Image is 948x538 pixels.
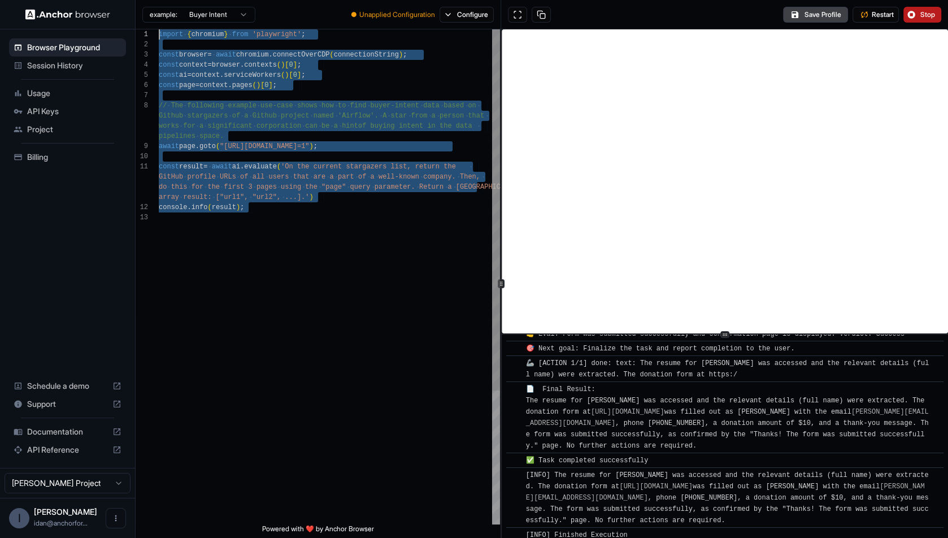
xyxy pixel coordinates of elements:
span: "[URL][DOMAIN_NAME] [220,142,297,150]
span: ai [232,163,240,171]
span: 0 [264,81,268,89]
span: [ [289,71,293,79]
span: do this for the first 3 pages using the "page" que [159,183,362,191]
span: ​ [512,470,518,481]
span: Usage [27,88,121,99]
span: ( [277,61,281,69]
span: idan@anchorforge.io [34,519,88,527]
span: Documentation [27,426,108,437]
span: ) [285,71,289,79]
span: Stop [920,10,936,19]
span: const [159,51,179,59]
span: = [203,163,207,171]
span: = [207,51,211,59]
span: ) [281,61,285,69]
span: await [212,163,232,171]
span: ; [301,31,305,38]
span: ] [293,61,297,69]
span: = [207,61,211,69]
span: ​ [512,455,518,466]
button: Stop [903,7,941,23]
div: Browser Playground [9,38,126,57]
span: f a well-known company. Then, [362,173,480,181]
span: Billing [27,151,121,163]
div: 1 [136,29,148,40]
div: Session History [9,57,126,75]
span: contexts [244,61,277,69]
span: Unapplied Configuration [359,10,435,19]
span: Project [27,124,121,135]
a: [URL][DOMAIN_NAME] [591,408,664,416]
div: 7 [136,90,148,101]
button: Restart [853,7,899,23]
span: context [199,81,228,89]
span: API Keys [27,106,121,117]
span: goto [199,142,216,150]
span: = [187,71,191,79]
span: Restart [871,10,893,19]
span: result [212,203,236,211]
span: = [195,81,199,89]
button: Open in full screen [508,7,527,23]
span: connectionString [334,51,399,59]
span: context [179,61,207,69]
span: API Reference [27,444,108,455]
span: GitHub profile URLs of all users that are a part o [159,173,362,181]
span: result [179,163,203,171]
div: 5 [136,70,148,80]
span: from [232,31,249,38]
div: Documentation [9,423,126,441]
span: . [240,163,244,171]
span: ; [301,71,305,79]
span: ) [309,142,313,150]
span: pages [232,81,253,89]
span: . [187,203,191,211]
span: browser [212,61,240,69]
span: 🎯 Next goal: Finalize the task and report completion to the user. [526,345,795,353]
span: ​ [512,358,518,369]
div: 8 [136,101,148,111]
span: . [195,142,199,150]
span: ; [273,81,277,89]
div: 6 [136,80,148,90]
span: example: [150,10,177,19]
span: ( [216,142,220,150]
span: import [159,31,183,38]
span: ; [403,51,407,59]
div: Usage [9,84,126,102]
span: Support [27,398,108,410]
span: [INFO] The resume for [PERSON_NAME] was accessed and the relevant details (full name) were extrac... [526,471,929,524]
span: array result: ["url1", "url2", ...].' [159,193,309,201]
span: chromium [236,51,269,59]
button: Configure [440,7,494,23]
div: 3 [136,50,148,60]
span: ) [236,203,240,211]
span: ( [207,203,211,211]
span: d buyer-intent data based on [362,102,476,110]
span: . [220,71,224,79]
span: ) [256,81,260,89]
span: browser [179,51,207,59]
span: 0 [289,61,293,69]
span: Idan Raman [34,507,97,517]
span: connectOverCDP [273,51,330,59]
div: 4 [136,60,148,70]
span: ry parameter. Return a [GEOGRAPHIC_DATA] [362,183,525,191]
span: . [268,51,272,59]
span: 'playwright' [253,31,301,38]
span: of buying intent in the data [358,122,472,130]
div: Billing [9,148,126,166]
span: ) [309,193,313,201]
span: =1" [297,142,310,150]
span: ; [314,142,318,150]
span: const [159,71,179,79]
span: 📄 Final Result: The resume for [PERSON_NAME] was accessed and the relevant details (full name) we... [526,385,929,450]
span: 'On the current stargazers list, return the [281,163,456,171]
span: serviceWorkers [224,71,281,79]
span: ( [277,163,281,171]
span: Github stargazers of a Github project named 'Airfl [159,112,362,120]
span: works for a significant corporation can be a hint [159,122,358,130]
span: Browser Playground [27,42,121,53]
div: I [9,508,29,528]
span: . [228,81,232,89]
